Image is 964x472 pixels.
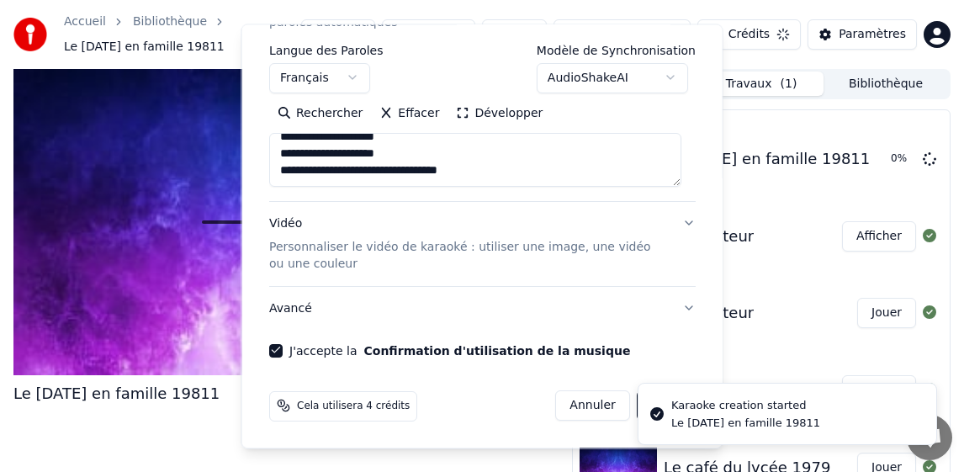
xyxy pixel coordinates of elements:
button: Créer [636,390,695,421]
button: J'accepte la [363,344,630,356]
button: VidéoPersonnaliser le vidéo de karaoké : utiliser une image, une vidéo ou une couleur [269,201,696,285]
label: J'accepte la [289,344,630,356]
label: Modèle de Synchronisation [536,44,695,56]
p: Personnaliser le vidéo de karaoké : utiliser une image, une vidéo ou une couleur [269,238,669,272]
button: Effacer [371,99,448,126]
button: Annuler [555,390,629,421]
span: Cela utilisera 4 crédits [297,399,410,412]
button: Avancé [269,286,696,330]
button: Rechercher [269,99,371,126]
div: ParolesAjoutez des paroles de chansons ou sélectionnez un modèle de paroles automatiques [269,44,696,200]
label: Langue des Paroles [269,44,384,56]
div: Vidéo [269,215,669,272]
button: Développer [448,99,551,126]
